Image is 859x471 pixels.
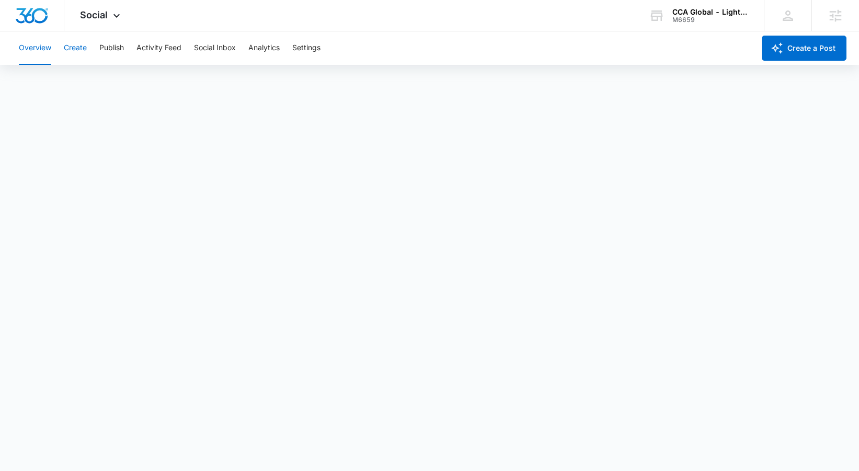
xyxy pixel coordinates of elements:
[194,31,236,65] button: Social Inbox
[64,31,87,65] button: Create
[248,31,280,65] button: Analytics
[672,16,749,24] div: account id
[672,8,749,16] div: account name
[99,31,124,65] button: Publish
[292,31,320,65] button: Settings
[136,31,181,65] button: Activity Feed
[19,31,51,65] button: Overview
[80,9,108,20] span: Social
[762,36,846,61] button: Create a Post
